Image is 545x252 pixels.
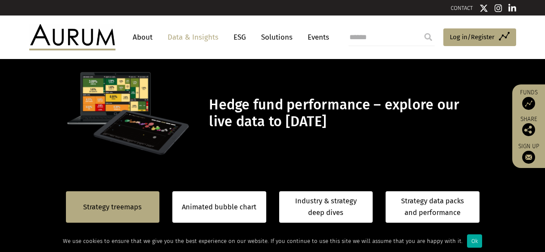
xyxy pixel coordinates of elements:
img: Linkedin icon [508,4,516,12]
img: Sign up to our newsletter [522,151,535,164]
img: Aurum [29,24,115,50]
span: Log in/Register [450,32,495,42]
a: Animated bubble chart [182,202,256,213]
a: CONTACT [451,5,473,11]
h1: Hedge fund performance – explore our live data to [DATE] [209,96,477,130]
div: Share [517,116,541,136]
a: Log in/Register [443,28,516,47]
a: Solutions [257,29,297,45]
a: Strategy treemaps [83,202,142,213]
img: Share this post [522,123,535,136]
img: Instagram icon [495,4,502,12]
img: Twitter icon [480,4,488,12]
a: Industry & strategy deep dives [279,191,373,223]
img: Access Funds [522,97,535,110]
a: About [128,29,157,45]
a: Events [303,29,329,45]
a: Sign up [517,143,541,164]
a: Funds [517,89,541,110]
div: Ok [467,234,482,248]
a: ESG [229,29,250,45]
input: Submit [420,28,437,46]
a: Strategy data packs and performance [386,191,480,223]
a: Data & Insights [163,29,223,45]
